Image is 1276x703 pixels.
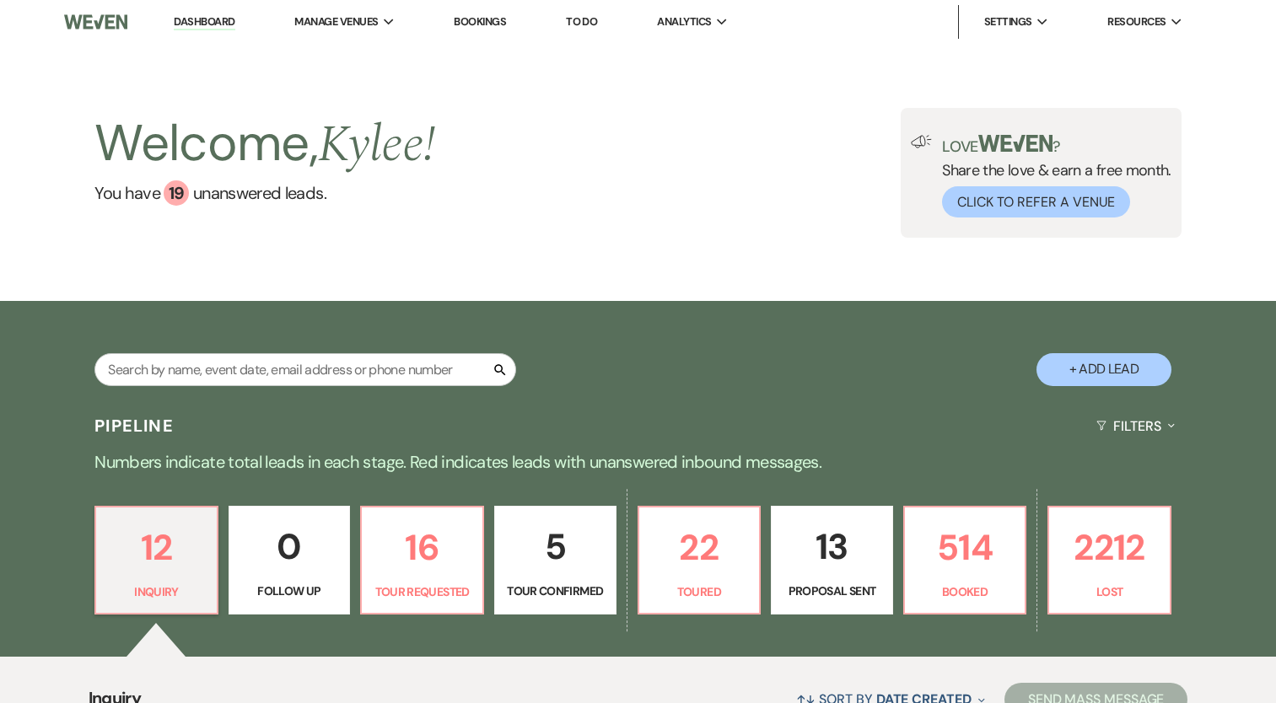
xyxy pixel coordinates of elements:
p: 12 [106,519,207,576]
span: Kylee ! [318,106,435,184]
p: 2212 [1059,519,1160,576]
p: 514 [915,519,1015,576]
h3: Pipeline [94,414,174,437]
p: Booked [915,582,1015,601]
p: Toured [649,582,750,601]
a: Dashboard [174,14,234,30]
a: 5Tour Confirmed [494,506,616,615]
p: 0 [240,518,340,575]
img: weven-logo-green.svg [978,135,1053,152]
span: Settings [984,13,1032,30]
a: 22Toured [638,506,762,615]
button: Filters [1090,404,1182,448]
p: Tour Confirmed [505,582,606,600]
img: loud-speaker-illustration.svg [911,135,932,148]
a: To Do [566,14,597,29]
p: Numbers indicate total leads in each stage. Red indicates leads with unanswered inbound messages. [31,448,1246,475]
p: 22 [649,519,750,576]
p: Tour Requested [372,582,472,601]
p: 16 [372,519,472,576]
img: Weven Logo [64,4,127,40]
button: Click to Refer a Venue [942,186,1130,217]
p: 5 [505,518,606,575]
a: 13Proposal Sent [771,506,893,615]
p: 13 [782,518,882,575]
p: Lost [1059,582,1160,601]
a: 514Booked [903,506,1027,615]
span: Manage Venues [294,13,378,30]
div: 19 [164,180,189,206]
span: Resources [1107,13,1166,30]
a: 2212Lost [1047,506,1171,615]
p: Love ? [942,135,1171,154]
a: Bookings [454,14,506,29]
h2: Welcome, [94,108,435,180]
a: You have 19 unanswered leads. [94,180,435,206]
p: Follow Up [240,582,340,600]
div: Share the love & earn a free month. [932,135,1171,217]
a: 12Inquiry [94,506,218,615]
p: Inquiry [106,582,207,601]
a: 0Follow Up [229,506,351,615]
span: Analytics [657,13,711,30]
a: 16Tour Requested [360,506,484,615]
input: Search by name, event date, email address or phone number [94,353,516,386]
button: + Add Lead [1036,353,1171,386]
p: Proposal Sent [782,582,882,600]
